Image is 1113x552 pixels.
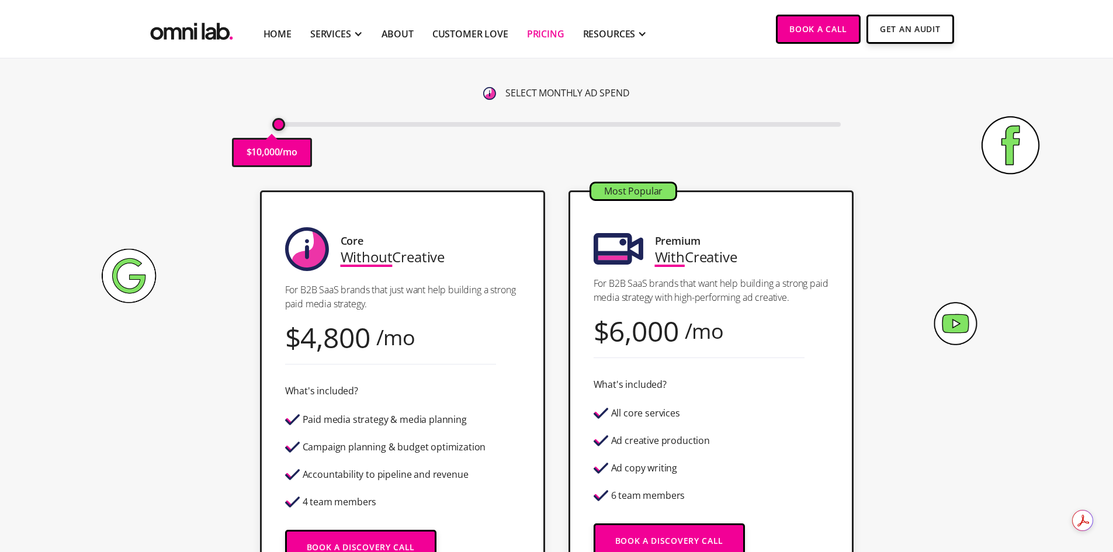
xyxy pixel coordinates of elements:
div: What's included? [285,383,358,399]
div: $ [594,323,609,339]
div: $ [285,329,301,345]
a: Home [263,27,292,41]
a: home [148,15,235,43]
div: Ad copy writing [611,463,678,473]
p: SELECT MONTHLY AD SPEND [505,85,629,101]
p: 10,000 [251,144,279,160]
p: $ [247,144,252,160]
div: 6,000 [609,323,678,339]
div: Paid media strategy & media planning [303,415,467,425]
a: Book a Call [776,15,861,44]
div: Ad creative production [611,436,710,446]
iframe: Chat Widget [903,416,1113,552]
div: 4 team members [303,497,377,507]
a: Get An Audit [866,15,953,44]
a: Customer Love [432,27,508,41]
p: /mo [279,144,297,160]
p: For B2B SaaS brands that just want help building a strong paid media strategy. [285,283,520,311]
img: Omni Lab: B2B SaaS Demand Generation Agency [148,15,235,43]
div: Most Popular [591,183,675,199]
div: Campaign planning & budget optimization [303,442,486,452]
div: 6 team members [611,491,685,501]
div: Premium [655,233,701,249]
div: 4,800 [300,329,370,345]
p: For B2B SaaS brands that want help building a strong paid media strategy with high-performing ad ... [594,276,828,304]
span: Without [341,247,393,266]
div: Accountability to pipeline and revenue [303,470,469,480]
a: Pricing [527,27,564,41]
div: What's included? [594,377,667,393]
div: /mo [376,329,416,345]
div: Creative [341,249,445,265]
div: Core [341,233,363,249]
a: About [382,27,414,41]
div: SERVICES [310,27,351,41]
div: /mo [685,323,724,339]
div: Creative [655,249,737,265]
span: With [655,247,685,266]
div: RESOURCES [583,27,636,41]
img: 6410812402e99d19b372aa32_omni-nav-info.svg [483,87,496,100]
div: All core services [611,408,680,418]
